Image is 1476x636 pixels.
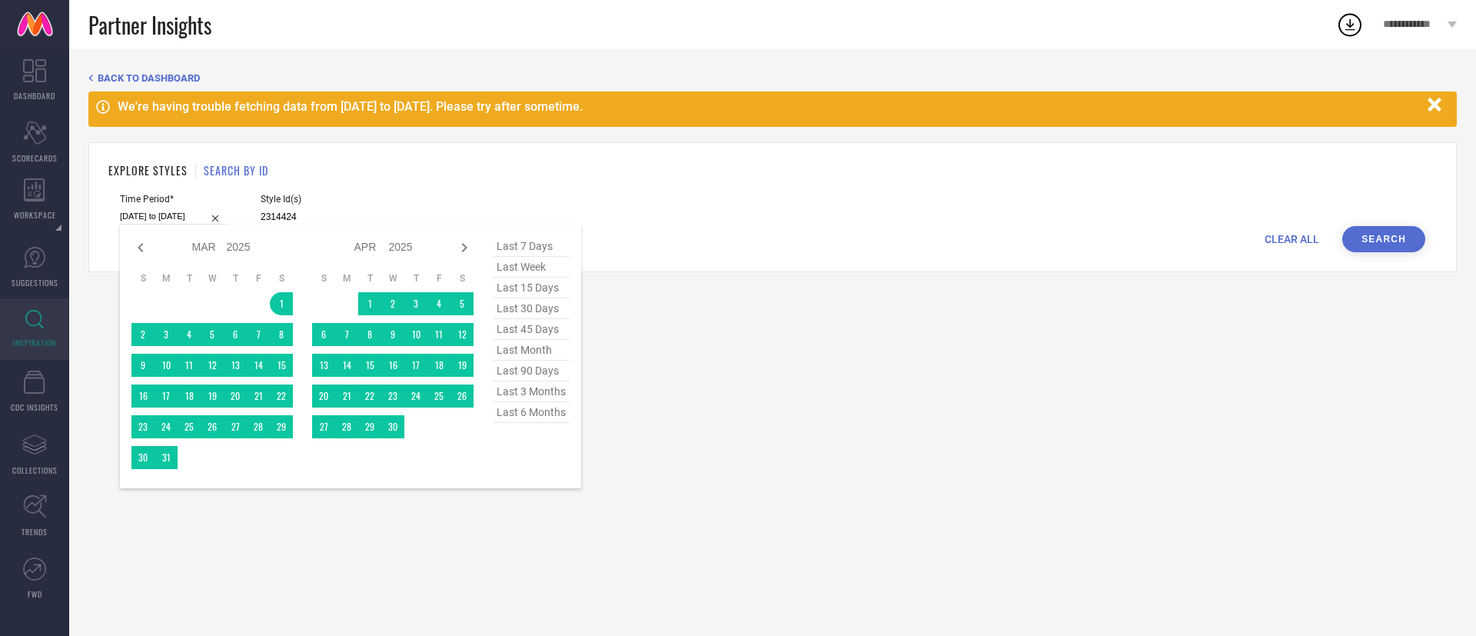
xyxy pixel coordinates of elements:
[201,323,224,346] td: Wed Mar 05 2025
[247,385,270,408] td: Fri Mar 21 2025
[261,194,484,205] span: Style Id(s)
[88,72,1457,84] div: Back TO Dashboard
[204,162,268,178] h1: SEARCH BY ID
[131,415,155,438] td: Sun Mar 23 2025
[270,354,293,377] td: Sat Mar 15 2025
[450,292,474,315] td: Sat Apr 05 2025
[381,323,404,346] td: Wed Apr 09 2025
[131,238,150,257] div: Previous month
[247,354,270,377] td: Fri Mar 14 2025
[493,278,570,298] span: last 15 days
[155,446,178,469] td: Mon Mar 31 2025
[312,415,335,438] td: Sun Apr 27 2025
[201,354,224,377] td: Wed Mar 12 2025
[427,354,450,377] td: Fri Apr 18 2025
[404,354,427,377] td: Thu Apr 17 2025
[493,402,570,423] span: last 6 months
[224,415,247,438] td: Thu Mar 27 2025
[118,99,1420,114] div: We're having trouble fetching data from [DATE] to [DATE]. Please try after sometime.
[270,323,293,346] td: Sat Mar 08 2025
[335,323,358,346] td: Mon Apr 07 2025
[381,272,404,285] th: Wednesday
[12,277,58,288] span: SUGGESTIONS
[88,9,211,41] span: Partner Insights
[178,415,201,438] td: Tue Mar 25 2025
[131,272,155,285] th: Sunday
[493,319,570,340] span: last 45 days
[404,385,427,408] td: Thu Apr 24 2025
[381,415,404,438] td: Wed Apr 30 2025
[450,385,474,408] td: Sat Apr 26 2025
[120,194,226,205] span: Time Period*
[358,323,381,346] td: Tue Apr 08 2025
[427,292,450,315] td: Fri Apr 04 2025
[493,298,570,319] span: last 30 days
[131,323,155,346] td: Sun Mar 02 2025
[155,272,178,285] th: Monday
[224,272,247,285] th: Thursday
[312,323,335,346] td: Sun Apr 06 2025
[178,385,201,408] td: Tue Mar 18 2025
[270,292,293,315] td: Sat Mar 01 2025
[270,415,293,438] td: Sat Mar 29 2025
[312,354,335,377] td: Sun Apr 13 2025
[108,162,188,178] h1: EXPLORE STYLES
[178,272,201,285] th: Tuesday
[178,354,201,377] td: Tue Mar 11 2025
[270,385,293,408] td: Sat Mar 22 2025
[427,385,450,408] td: Fri Apr 25 2025
[493,236,570,257] span: last 7 days
[450,323,474,346] td: Sat Apr 12 2025
[335,415,358,438] td: Mon Apr 28 2025
[178,323,201,346] td: Tue Mar 04 2025
[131,354,155,377] td: Sun Mar 09 2025
[312,385,335,408] td: Sun Apr 20 2025
[155,354,178,377] td: Mon Mar 10 2025
[14,209,56,221] span: WORKSPACE
[335,354,358,377] td: Mon Apr 14 2025
[224,354,247,377] td: Thu Mar 13 2025
[201,415,224,438] td: Wed Mar 26 2025
[404,272,427,285] th: Thursday
[1336,11,1364,38] div: Open download list
[312,272,335,285] th: Sunday
[358,385,381,408] td: Tue Apr 22 2025
[14,90,55,102] span: DASHBOARD
[335,272,358,285] th: Monday
[358,415,381,438] td: Tue Apr 29 2025
[261,208,484,226] input: Enter comma separated style ids e.g. 12345, 67890
[131,446,155,469] td: Sun Mar 30 2025
[247,272,270,285] th: Friday
[22,526,48,538] span: TRENDS
[358,272,381,285] th: Tuesday
[404,323,427,346] td: Thu Apr 10 2025
[270,272,293,285] th: Saturday
[427,272,450,285] th: Friday
[224,323,247,346] td: Thu Mar 06 2025
[201,272,224,285] th: Wednesday
[12,152,58,164] span: SCORECARDS
[247,323,270,346] td: Fri Mar 07 2025
[12,465,58,476] span: COLLECTIONS
[28,588,42,600] span: FWD
[381,354,404,377] td: Wed Apr 16 2025
[493,381,570,402] span: last 3 months
[155,415,178,438] td: Mon Mar 24 2025
[13,337,56,348] span: INSPIRATION
[224,385,247,408] td: Thu Mar 20 2025
[120,208,226,225] input: Select time period
[335,385,358,408] td: Mon Apr 21 2025
[493,257,570,278] span: last week
[450,354,474,377] td: Sat Apr 19 2025
[201,385,224,408] td: Wed Mar 19 2025
[155,385,178,408] td: Mon Mar 17 2025
[358,354,381,377] td: Tue Apr 15 2025
[358,292,381,315] td: Tue Apr 01 2025
[11,401,58,413] span: CDC INSIGHTS
[131,385,155,408] td: Sun Mar 16 2025
[455,238,474,257] div: Next month
[247,415,270,438] td: Fri Mar 28 2025
[493,340,570,361] span: last month
[404,292,427,315] td: Thu Apr 03 2025
[427,323,450,346] td: Fri Apr 11 2025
